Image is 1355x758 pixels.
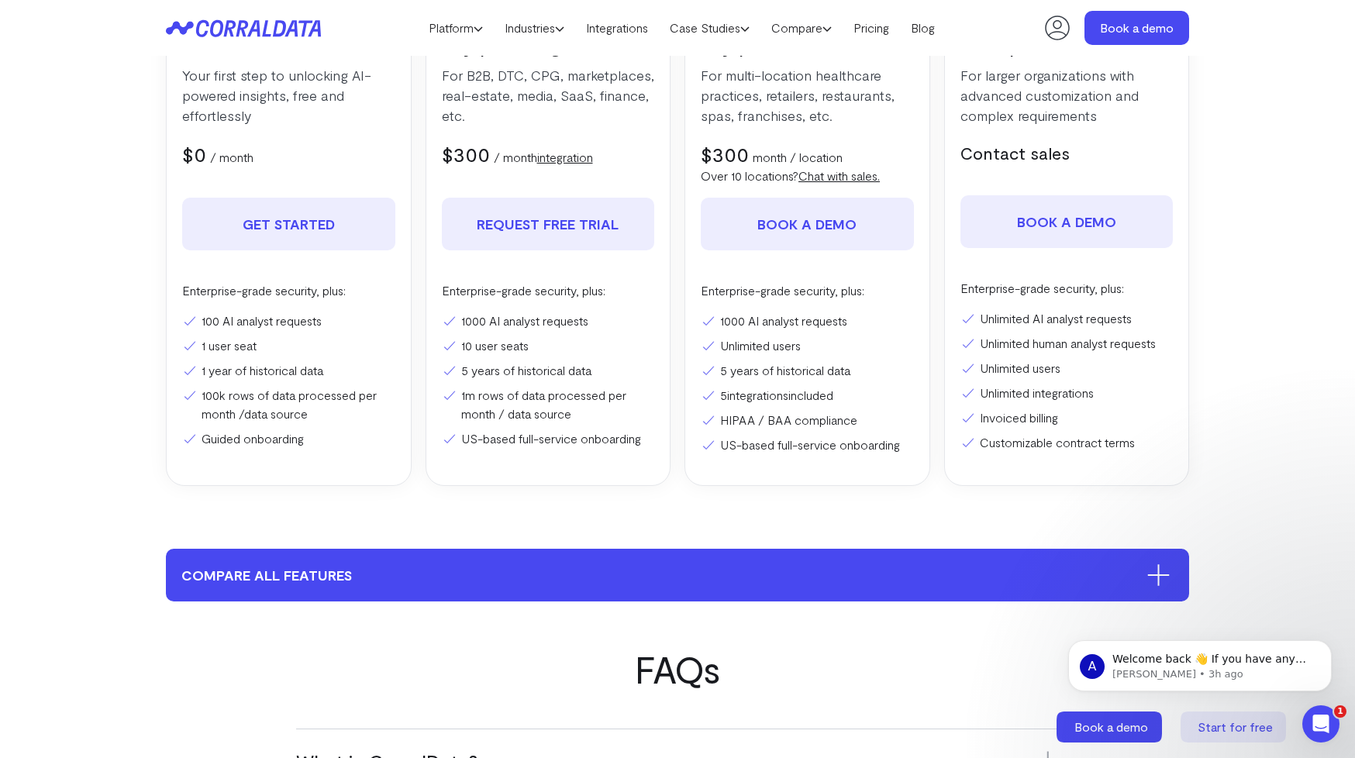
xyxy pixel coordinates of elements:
[960,309,1174,328] li: Unlimited AI analyst requests
[701,361,914,380] li: 5 years of historical data
[182,429,395,448] li: Guided onboarding
[182,198,395,250] a: Get Started
[418,16,494,40] a: Platform
[1198,719,1273,734] span: Start for free
[442,386,655,423] li: 1m rows of data processed per month / data source
[960,359,1174,377] li: Unlimited users
[843,16,900,40] a: Pricing
[442,429,655,448] li: US-based full-service onboarding
[701,167,914,185] p: Over 10 locations?
[494,16,575,40] a: Industries
[701,386,914,405] li: 5 included
[182,281,395,300] p: Enterprise-grade security, plus:
[494,148,593,167] p: / month
[442,142,490,166] span: $300
[182,386,395,423] li: 100k rows of data processed per month /
[1181,711,1289,742] a: Start for free
[442,336,655,355] li: 10 user seats
[701,281,914,300] p: Enterprise-grade security, plus:
[701,65,914,126] p: For multi-location healthcare practices, retailers, restaurants, spas, franchises, etc.
[166,648,1189,690] h2: FAQs
[442,65,655,126] p: For B2B, DTC, CPG, marketplaces, real-estate, media, SaaS, finance, etc.
[244,406,308,421] a: data source
[182,336,395,355] li: 1 user seat
[442,312,655,330] li: 1000 AI analyst requests
[960,279,1174,298] p: Enterprise-grade security, plus:
[701,142,749,166] span: $300
[701,411,914,429] li: HIPAA / BAA compliance
[166,549,1189,601] button: compare all features
[1334,705,1346,718] span: 1
[701,312,914,330] li: 1000 AI analyst requests
[960,433,1174,452] li: Customizable contract terms
[1057,711,1165,742] a: Book a demo
[182,361,395,380] li: 1 year of historical data
[960,195,1174,248] a: Book a demo
[701,436,914,454] li: US-based full-service onboarding
[182,65,395,126] p: Your first step to unlocking AI-powered insights, free and effortlessly
[537,150,593,164] a: integration
[701,198,914,250] a: Book a demo
[182,312,395,330] li: 100 AI analyst requests
[960,141,1174,164] h5: Contact sales
[701,336,914,355] li: Unlimited users
[210,148,253,167] p: / month
[960,408,1174,427] li: Invoiced billing
[575,16,659,40] a: Integrations
[1074,719,1148,734] span: Book a demo
[760,16,843,40] a: Compare
[727,388,788,402] a: integrations
[442,281,655,300] p: Enterprise-grade security, plus:
[442,198,655,250] a: REQUEST FREE TRIAL
[659,16,760,40] a: Case Studies
[798,168,880,183] a: Chat with sales.
[753,148,843,167] p: month / location
[960,65,1174,126] p: For larger organizations with advanced customization and complex requirements
[182,142,206,166] span: $0
[900,16,946,40] a: Blog
[1084,11,1189,45] a: Book a demo
[1302,705,1339,742] iframe: Intercom live chat
[1045,608,1355,716] iframe: Intercom notifications message
[442,361,655,380] li: 5 years of historical data
[960,334,1174,353] li: Unlimited human analyst requests
[960,384,1174,402] li: Unlimited integrations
